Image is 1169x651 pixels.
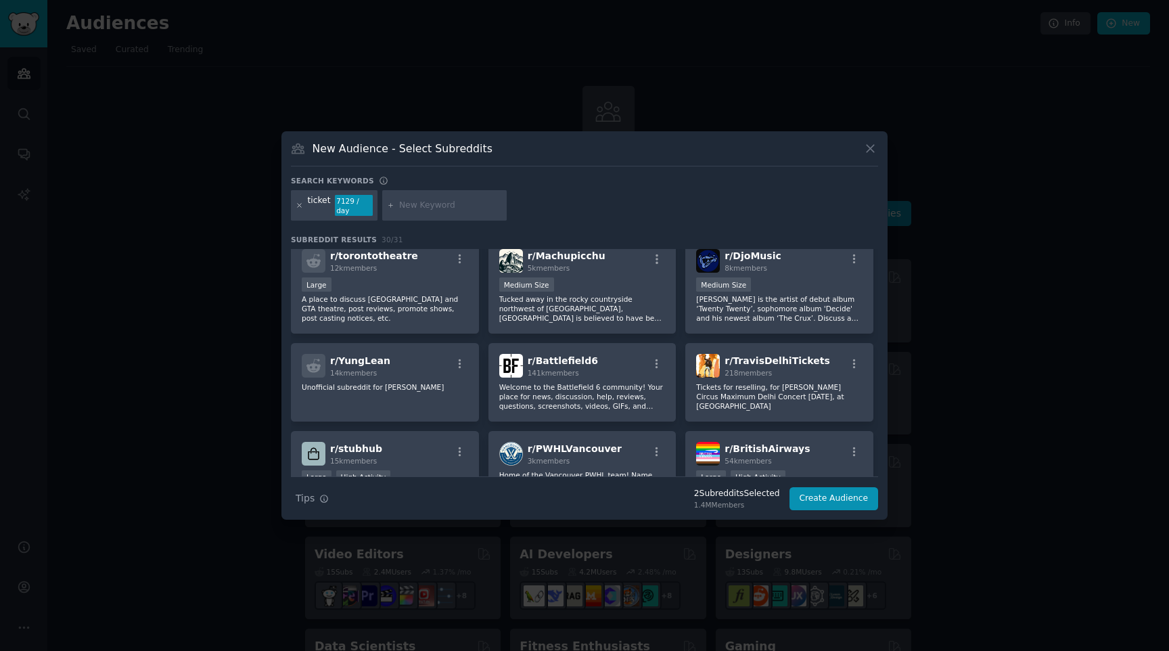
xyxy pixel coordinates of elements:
[302,294,468,323] p: A place to discuss [GEOGRAPHIC_DATA] and GTA theatre, post reviews, promote shows, post casting n...
[499,442,523,466] img: PWHLVancouver
[291,487,334,510] button: Tips
[499,382,666,411] p: Welcome to the Battlefield 6 community! Your place for news, discussion, help, reviews, questions...
[696,277,751,292] div: Medium Size
[528,355,598,366] span: r/ Battlefield6
[725,250,781,261] span: r/ DjoMusic
[696,249,720,273] img: DjoMusic
[382,235,403,244] span: 30 / 31
[696,442,720,466] img: BritishAirways
[528,369,579,377] span: 141k members
[694,500,780,510] div: 1.4M Members
[499,249,523,273] img: Machupicchu
[696,470,726,485] div: Large
[731,470,785,485] div: High Activity
[291,176,374,185] h3: Search keywords
[313,141,492,156] h3: New Audience - Select Subreddits
[725,443,810,454] span: r/ BritishAirways
[336,470,391,485] div: High Activity
[696,354,720,378] img: TravisDelhiTickets
[725,264,767,272] span: 8k members
[330,369,377,377] span: 14k members
[330,355,390,366] span: r/ YungLean
[302,442,325,466] img: stubhub
[725,355,829,366] span: r/ TravisDelhiTickets
[499,294,666,323] p: Tucked away in the rocky countryside northwest of [GEOGRAPHIC_DATA], [GEOGRAPHIC_DATA] is believe...
[725,369,772,377] span: 218 members
[330,250,418,261] span: r/ torontotheatre
[528,457,570,465] span: 3k members
[725,457,771,465] span: 54k members
[499,470,666,489] p: Home of the Vancouver PWHL team! Name Pending
[330,443,382,454] span: r/ stubhub
[696,294,863,323] p: [PERSON_NAME] is the artist of debut album ‘Twenty Twenty’, sophomore album 'Decide' and his newe...
[308,195,331,217] div: ticket
[499,354,523,378] img: Battlefield6
[330,457,377,465] span: 15k members
[528,250,605,261] span: r/ Machupicchu
[696,382,863,411] p: Tickets for reselling, for [PERSON_NAME] Circus Maximum Delhi Concert [DATE], at [GEOGRAPHIC_DATA]
[399,200,502,212] input: New Keyword
[302,470,331,485] div: Large
[335,195,373,217] div: 7129 / day
[291,235,377,244] span: Subreddit Results
[330,264,377,272] span: 12k members
[789,487,879,510] button: Create Audience
[528,443,622,454] span: r/ PWHLVancouver
[528,264,570,272] span: 5k members
[302,382,468,392] p: Unofficial subreddit for [PERSON_NAME]
[694,488,780,500] div: 2 Subreddit s Selected
[302,277,331,292] div: Large
[499,277,554,292] div: Medium Size
[296,491,315,506] span: Tips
